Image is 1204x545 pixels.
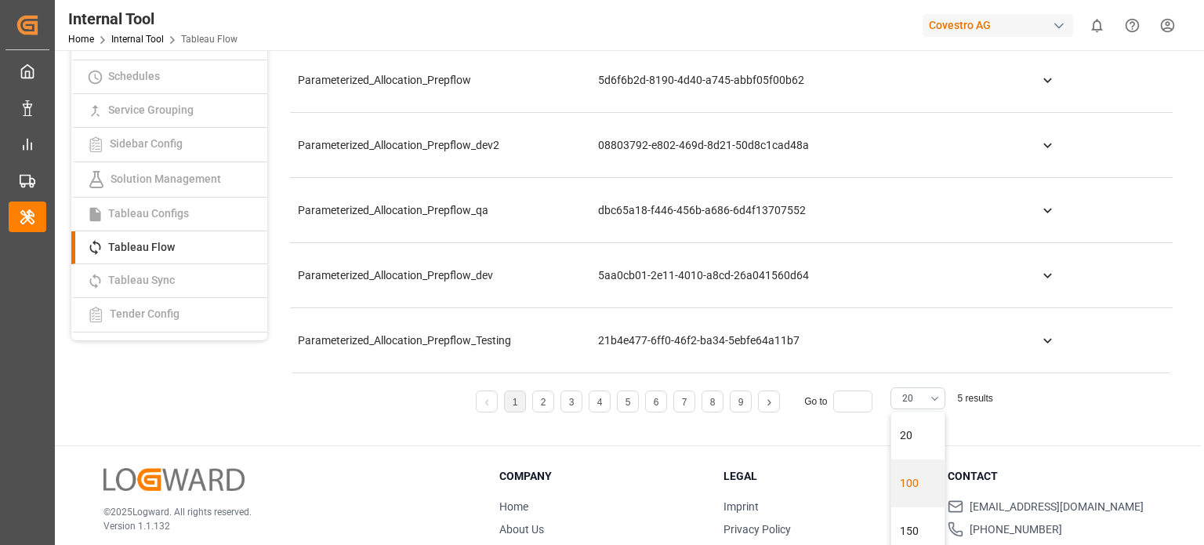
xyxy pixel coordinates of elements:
[590,186,1032,234] div: dbc65a18-f446-456b-a686-6d4f13707552
[597,397,603,408] a: 4
[702,391,723,412] li: 8
[569,397,575,408] a: 3
[590,56,1032,104] div: 5d6f6b2d-8190-4d40-a745-abbf05f00b62
[105,137,187,150] span: Sidebar Config
[103,468,245,491] img: Logward Logo
[970,499,1144,515] span: [EMAIL_ADDRESS][DOMAIN_NAME]
[71,332,267,366] a: Vessel Management
[645,391,667,412] li: 6
[804,391,879,412] div: Go to
[290,186,590,234] div: Parameterized_Allocation_Prepflow_qa
[68,7,238,31] div: Internal Tool
[710,397,716,408] a: 8
[723,523,791,536] a: Privacy Policy
[71,94,267,128] a: Service Grouping
[890,387,945,409] button: close menu
[589,391,611,412] li: 4
[106,172,226,184] span: Solution Management
[103,104,198,116] span: Service Grouping
[504,391,526,412] li: 1
[71,60,267,94] a: Schedules
[499,523,544,536] a: About Us
[590,251,1032,300] div: 5aa0cb01-2e11-4010-a8cd-26a041560d64
[290,56,590,104] div: Parameterized_Allocation_Prepflow
[970,521,1062,538] span: [PHONE_NUMBER]
[673,391,695,412] li: 7
[103,241,180,253] span: Tableau Flow
[738,397,744,408] a: 9
[103,505,460,519] p: © 2025 Logward. All rights reserved.
[68,34,94,45] a: Home
[499,500,528,513] a: Home
[541,397,546,408] a: 2
[902,391,913,405] span: 20
[71,128,267,162] a: Sidebar Config
[758,391,780,412] li: Next Page
[730,391,752,412] li: 9
[71,198,267,231] a: Tableau Configs
[71,162,267,198] a: Solution Management
[290,251,590,300] div: Parameterized_Allocation_Prepflow_dev
[71,264,267,298] a: Tableau Sync
[1115,8,1150,43] button: Help Center
[617,391,639,412] li: 5
[590,121,1032,169] div: 08803792-e802-469d-8d21-50d8c1cad48a
[590,316,1032,365] div: 21b4e477-6ff0-46f2-ba34-5ebfe64a11b7
[923,14,1073,37] div: Covestro AG
[891,460,945,507] div: 100
[105,307,184,320] span: Tender Config
[290,316,590,365] div: Parameterized_Allocation_Prepflow_Testing
[891,412,945,460] div: 20
[103,207,194,220] span: Tableau Configs
[682,397,687,408] a: 7
[626,397,631,408] a: 5
[654,397,659,408] a: 6
[723,500,759,513] a: Imprint
[103,519,460,533] p: Version 1.1.132
[103,70,165,82] span: Schedules
[71,231,267,265] a: Tableau Flow
[560,391,582,412] li: 3
[71,298,267,332] a: Tender Config
[948,468,1152,485] h3: Contact
[723,468,928,485] h3: Legal
[103,274,180,286] span: Tableau Sync
[499,468,704,485] h3: Company
[476,391,498,412] li: Previous Page
[513,397,518,408] a: 1
[532,391,554,412] li: 2
[290,121,590,169] div: Parameterized_Allocation_Prepflow_dev2
[111,34,164,45] a: Internal Tool
[957,393,992,404] span: 5 results
[1079,8,1115,43] button: show 0 new notifications
[923,10,1079,40] button: Covestro AG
